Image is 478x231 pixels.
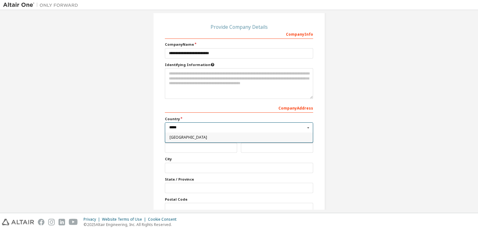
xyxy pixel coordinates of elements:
label: Country [165,116,313,121]
label: Please provide any information that will help our support team identify your company. Email and n... [165,62,313,67]
img: facebook.svg [38,219,44,225]
span: [GEOGRAPHIC_DATA] [170,136,309,140]
img: instagram.svg [48,219,55,225]
div: Privacy [84,217,102,222]
label: Company Name [165,42,313,47]
div: Company Address [165,103,313,113]
img: youtube.svg [69,219,78,225]
div: Provide Company Details [165,25,313,29]
label: Postal Code [165,197,313,202]
div: Company Info [165,29,313,39]
label: State / Province [165,177,313,182]
div: Cookie Consent [148,217,180,222]
img: altair_logo.svg [2,219,34,225]
img: linkedin.svg [58,219,65,225]
p: © 2025 Altair Engineering, Inc. All Rights Reserved. [84,222,180,227]
img: Altair One [3,2,81,8]
div: Website Terms of Use [102,217,148,222]
label: City [165,157,313,162]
